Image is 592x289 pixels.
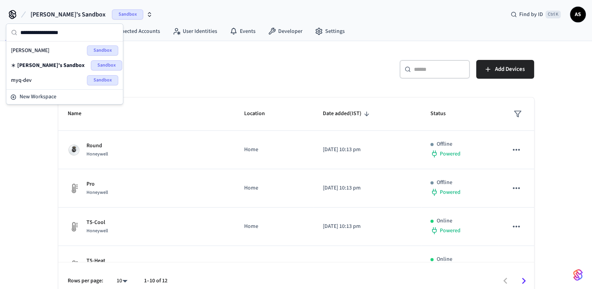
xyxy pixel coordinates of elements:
button: AS [570,7,586,22]
p: Offline [437,140,452,148]
p: [DATE] 10:13 pm [323,146,412,154]
span: [PERSON_NAME]'s Sandbox [17,61,85,69]
p: Offline [437,179,452,187]
span: [PERSON_NAME]'s Sandbox [31,10,106,19]
p: Round [86,142,108,150]
span: Find by ID [519,11,543,18]
span: Powered [440,150,461,158]
span: Sandbox [87,45,118,56]
div: Find by IDCtrl K [504,7,567,22]
span: Location [244,108,275,120]
span: Date added(IST) [323,108,372,120]
a: User Identities [166,24,223,38]
a: Developer [262,24,309,38]
span: Honeywell [86,189,108,196]
span: Name [68,108,92,120]
span: New Workspace [20,93,56,101]
span: Status [430,108,456,120]
h5: Devices [58,60,292,76]
img: SeamLogoGradient.69752ec5.svg [573,269,583,281]
p: [DATE] 10:13 pm [323,261,412,269]
button: Add Devices [476,60,534,79]
p: Rows per page: [68,277,103,285]
a: Connected Accounts [95,24,166,38]
span: Add Devices [495,64,525,74]
p: T5-Heat [86,257,108,265]
img: thermostat_fallback [68,220,80,233]
span: Sandbox [87,75,118,85]
p: Online [437,255,452,264]
span: [PERSON_NAME] [11,47,49,54]
a: Events [223,24,262,38]
p: Home [244,184,304,192]
img: honeywell_round [68,144,80,156]
span: Honeywell [86,151,108,157]
div: 10 [113,275,131,287]
p: Home [244,261,304,269]
p: Home [244,146,304,154]
p: Pro [86,180,108,188]
p: Online [437,217,452,225]
div: Suggestions [6,42,123,89]
p: Home [244,222,304,231]
button: New Workspace [7,90,122,103]
span: Ctrl K [545,11,561,18]
span: Sandbox [91,60,122,70]
img: thermostat_fallback [68,259,80,271]
p: T5-Cool [86,219,108,227]
span: Powered [440,227,461,235]
span: Sandbox [112,9,143,20]
p: [DATE] 10:13 pm [323,222,412,231]
span: myq-dev [11,76,32,84]
p: [DATE] 10:13 pm [323,184,412,192]
img: thermostat_fallback [68,182,80,195]
p: 1–10 of 12 [144,277,167,285]
span: Powered [440,188,461,196]
span: Honeywell [86,228,108,234]
span: AS [571,7,585,22]
a: Settings [309,24,351,38]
